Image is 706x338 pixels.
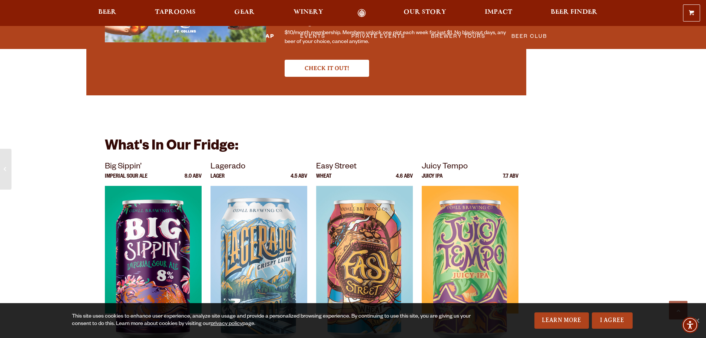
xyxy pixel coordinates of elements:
[211,161,307,174] p: Lagerado
[534,312,589,329] a: Learn More
[551,9,597,15] span: Beer Finder
[229,9,259,17] a: Gear
[105,174,148,186] p: Imperial Sour Ale
[234,9,255,15] span: Gear
[105,161,202,174] p: Big Sippin’
[211,321,242,327] a: privacy policy
[211,174,225,186] p: Lager
[291,174,307,186] p: 4.5 ABV
[404,9,446,15] span: Our Story
[316,161,413,174] p: Easy Street
[316,174,332,186] p: Wheat
[348,9,376,17] a: Odell Home
[93,9,121,17] a: Beer
[480,9,517,17] a: Impact
[98,9,116,15] span: Beer
[508,28,550,45] a: Beer Club
[485,9,512,15] span: Impact
[285,60,369,77] a: Visit the Winery Webpage (opens in a new window)
[592,312,633,329] a: I Agree
[150,9,200,17] a: Taprooms
[682,317,698,333] div: Accessibility Menu
[396,174,413,186] p: 4.6 ABV
[546,9,602,17] a: Beer Finder
[105,138,508,160] h3: What's in our fridge:
[155,9,196,15] span: Taprooms
[72,313,473,328] div: This site uses cookies to enhance user experience, analyze site usage and provide a personalized ...
[185,174,202,186] p: 8.0 ABV
[669,301,687,319] a: Scroll to top
[289,9,328,17] a: Winery
[285,20,508,47] p: Introducing: The [PERSON_NAME] Beer Club – [GEOGRAPHIC_DATA][PERSON_NAME]. $10/month membership. ...
[422,174,443,186] p: Juicy IPA
[294,9,323,15] span: Winery
[399,9,451,17] a: Our Story
[503,174,518,186] p: 7.7 ABV
[422,161,518,174] p: Juicy Tempo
